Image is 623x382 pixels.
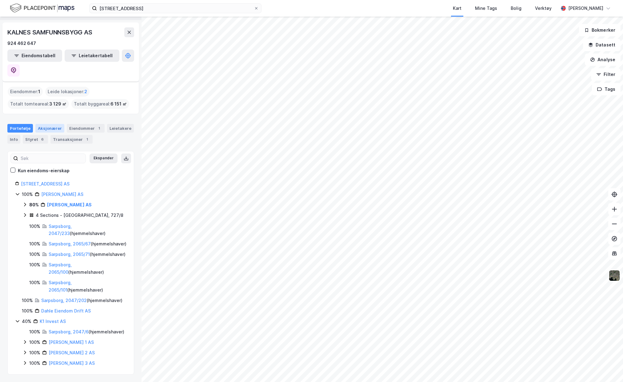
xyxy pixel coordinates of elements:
[97,4,254,13] input: Søk på adresse, matrikkel, gårdeiere, leietakere eller personer
[49,340,94,345] a: [PERSON_NAME] 1 AS
[41,298,87,303] a: Sarpsborg, 2047/202
[29,201,39,209] div: 80%
[592,83,621,95] button: Tags
[39,136,46,142] div: 6
[22,297,33,304] div: 100%
[568,5,603,12] div: [PERSON_NAME]
[22,191,33,198] div: 100%
[7,27,94,37] div: KALNES SAMFUNNSBYGG AS
[49,240,126,248] div: ( hjemmelshaver )
[110,100,127,108] span: 6 151 ㎡
[49,262,72,275] a: Sarpsborg, 2065/100
[23,135,48,144] div: Styret
[22,318,31,325] div: 40%
[90,153,118,163] button: Ekspander
[29,339,40,346] div: 100%
[65,50,119,62] button: Leietakertabell
[29,360,40,367] div: 100%
[591,68,621,81] button: Filter
[535,5,552,12] div: Verktøy
[49,360,95,366] a: [PERSON_NAME] 3 AS
[49,224,72,236] a: Sarpsborg, 2047/233
[7,135,20,144] div: Info
[7,40,36,47] div: 924 462 647
[96,125,102,131] div: 1
[18,167,70,174] div: Kun eiendoms-eierskap
[71,99,129,109] div: Totalt byggareal :
[29,279,40,286] div: 100%
[10,3,74,14] img: logo.f888ab2527a4732fd821a326f86c7f29.svg
[49,252,90,257] a: Sarpsborg, 2065/71
[475,5,497,12] div: Mine Tags
[38,88,40,95] span: 1
[609,270,620,281] img: 9k=
[41,297,122,304] div: ( hjemmelshaver )
[29,240,40,248] div: 100%
[41,308,91,313] a: Dahle Eiendom Drift AS
[67,124,105,133] div: Eiendommer
[21,181,70,186] a: [STREET_ADDRESS] AS
[49,329,89,334] a: Sarpsborg, 2047/6
[49,279,126,294] div: ( hjemmelshaver )
[18,154,86,163] input: Søk
[35,124,64,133] div: Aksjonærer
[84,136,90,142] div: 1
[8,87,43,97] div: Eiendommer :
[49,251,126,258] div: ( hjemmelshaver )
[49,241,91,246] a: Sarpsborg, 2065/67
[107,124,134,133] div: Leietakere
[7,50,62,62] button: Eiendomstabell
[49,223,126,237] div: ( hjemmelshaver )
[579,24,621,36] button: Bokmerker
[29,328,40,336] div: 100%
[29,251,40,258] div: 100%
[585,54,621,66] button: Analyse
[50,135,93,144] div: Transaksjoner
[29,349,40,356] div: 100%
[49,100,66,108] span: 3 129 ㎡
[40,319,66,324] a: K1 Invest AS
[41,192,83,197] a: [PERSON_NAME] AS
[49,328,124,336] div: ( hjemmelshaver )
[7,124,33,133] div: Portefølje
[583,39,621,51] button: Datasett
[49,261,126,276] div: ( hjemmelshaver )
[22,307,33,315] div: 100%
[36,212,123,219] div: 4 Sections - [GEOGRAPHIC_DATA], 727/8
[592,352,623,382] iframe: Chat Widget
[8,99,69,109] div: Totalt tomteareal :
[47,202,92,207] a: [PERSON_NAME] AS
[84,88,87,95] span: 2
[29,223,40,230] div: 100%
[49,280,72,292] a: Sarpsborg, 2065/101
[29,261,40,269] div: 100%
[453,5,461,12] div: Kart
[511,5,521,12] div: Bolig
[592,352,623,382] div: Kontrollprogram for chat
[49,350,95,355] a: [PERSON_NAME] 2 AS
[45,87,90,97] div: Leide lokasjoner :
